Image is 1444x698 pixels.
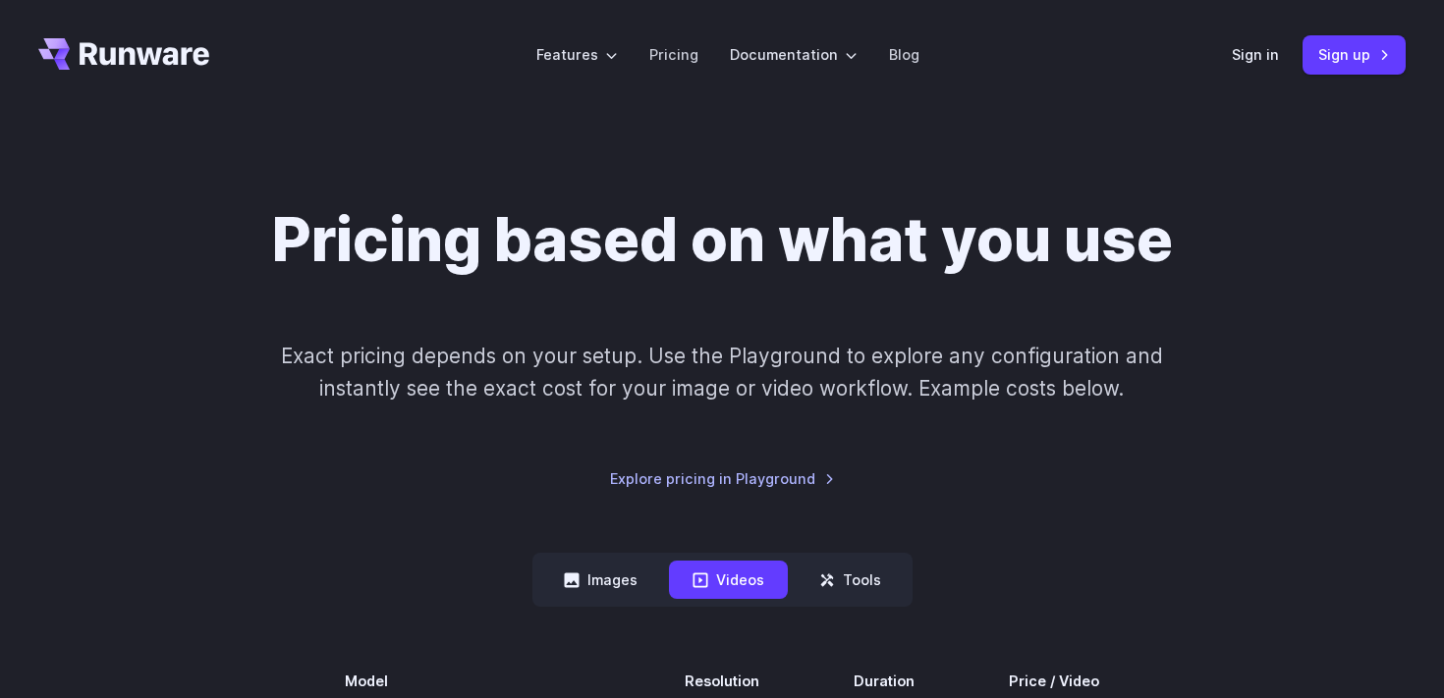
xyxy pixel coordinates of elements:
button: Tools [796,561,905,599]
a: Sign up [1303,35,1406,74]
a: Blog [889,43,919,66]
label: Features [536,43,618,66]
h1: Pricing based on what you use [272,204,1173,277]
button: Images [540,561,661,599]
p: Exact pricing depends on your setup. Use the Playground to explore any configuration and instantl... [244,340,1200,405]
a: Sign in [1232,43,1279,66]
a: Explore pricing in Playground [610,467,835,490]
a: Go to / [38,38,209,70]
a: Pricing [649,43,698,66]
button: Videos [669,561,788,599]
label: Documentation [730,43,858,66]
